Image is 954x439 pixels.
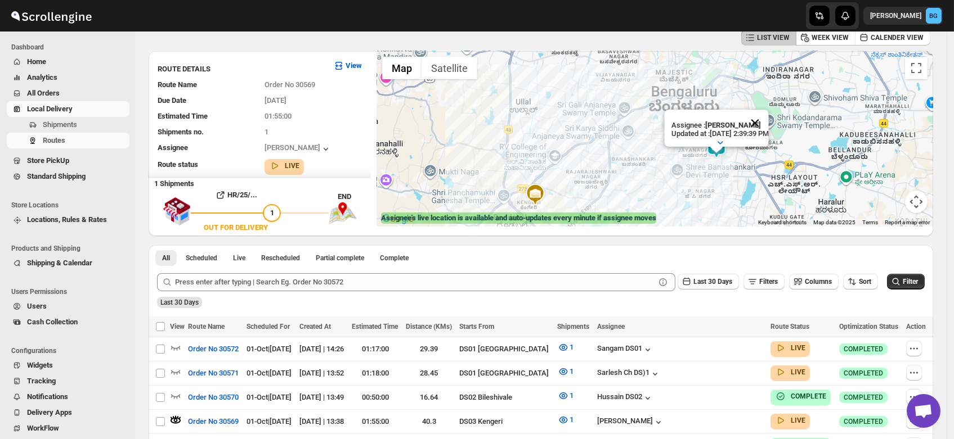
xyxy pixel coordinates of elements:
[844,345,883,354] span: COMPLETED
[27,73,57,82] span: Analytics
[158,64,324,75] h3: ROUTE DETAILS
[406,416,453,427] div: 40.3
[757,33,790,42] span: LIST VIEW
[227,191,257,199] b: HR/25/...
[597,417,664,428] div: [PERSON_NAME]
[170,323,185,331] span: View
[162,254,170,263] span: All
[907,394,940,428] div: Open chat
[11,43,129,52] span: Dashboard
[265,96,286,105] span: [DATE]
[27,318,78,326] span: Cash Collection
[27,424,59,432] span: WorkFlow
[905,57,928,79] button: Toggle fullscreen view
[27,408,72,417] span: Delivery Apps
[299,368,345,379] div: [DATE] | 13:52
[352,416,399,427] div: 01:55:00
[671,129,768,138] p: Updated at : [DATE] 2:39:39 PM
[771,323,809,331] span: Route Status
[839,323,898,331] span: Optimization Status
[27,302,47,310] span: Users
[758,219,807,227] button: Keyboard shortcuts
[43,136,65,144] span: Routes
[299,392,345,403] div: [DATE] | 13:49
[158,80,197,89] span: Route Name
[906,323,926,331] span: Action
[805,278,832,286] span: Columns
[459,416,550,427] div: DS03 Kengeri
[7,357,129,373] button: Widgets
[741,30,796,46] button: LIST VIEW
[160,298,199,306] span: Last 30 Days
[813,219,856,225] span: Map data ©2025
[843,274,878,289] button: Sort
[671,121,768,129] p: Assignee :
[163,189,191,233] img: shop.svg
[188,368,239,379] span: Order No 30571
[158,96,186,105] span: Due Date
[903,278,918,286] span: Filter
[247,393,292,401] span: 01-Oct | [DATE]
[7,373,129,389] button: Tracking
[678,274,739,289] button: Last 30 Days
[299,343,345,355] div: [DATE] | 14:26
[316,254,364,263] span: Partial complete
[329,202,357,224] img: trip_end.png
[885,219,930,225] a: Report a map error
[775,391,826,402] button: COMPLETE
[7,314,129,330] button: Cash Collection
[158,143,188,152] span: Assignee
[9,2,93,30] img: ScrollEngine
[352,323,398,331] span: Estimated Time
[744,274,785,289] button: Filters
[7,85,129,101] button: All Orders
[759,278,778,286] span: Filters
[270,209,274,217] span: 1
[175,273,655,291] input: Press enter after typing | Search Eg. Order No 30572
[27,89,60,97] span: All Orders
[789,274,839,289] button: Columns
[188,343,239,355] span: Order No 30572
[27,361,53,369] span: Widgets
[844,417,883,426] span: COMPLETED
[265,80,315,89] span: Order No 30569
[791,417,805,424] b: LIVE
[204,222,268,233] div: OUT FOR DELIVERY
[7,389,129,405] button: Notifications
[597,368,661,379] button: Sarlesh Ch DS)1
[7,117,129,133] button: Shipments
[406,343,453,355] div: 29.39
[558,323,590,331] span: Shipments
[247,417,292,426] span: 01-Oct | [DATE]
[27,259,92,267] span: Shipping & Calendar
[406,368,453,379] div: 28.45
[352,368,399,379] div: 01:18:00
[379,212,416,227] img: Google
[406,392,453,403] div: 16.64
[7,255,129,271] button: Shipping & Calendar
[27,105,73,113] span: Local Delivery
[27,156,69,165] span: Store PickUp
[233,254,245,263] span: Live
[459,343,550,355] div: DS01 [GEOGRAPHIC_DATA]
[597,392,653,404] button: Hussain DS02
[188,323,225,331] span: Route Name
[871,33,924,42] span: CALENDER VIEW
[285,162,299,170] b: LIVE
[11,287,129,296] span: Users Permissions
[27,392,68,401] span: Notifications
[158,128,204,136] span: Shipments no.
[188,392,239,403] span: Order No 30570
[299,416,345,427] div: [DATE] | 13:38
[326,57,369,75] button: View
[265,143,332,155] button: [PERSON_NAME]
[855,30,930,46] button: CALENDER VIEW
[265,112,292,120] span: 01:55:00
[247,369,292,377] span: 01-Oct | [DATE]
[149,174,194,188] b: 1 Shipments
[775,342,805,354] button: LIVE
[459,323,494,331] span: Starts From
[352,392,399,403] div: 00:50:00
[551,338,581,356] button: 1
